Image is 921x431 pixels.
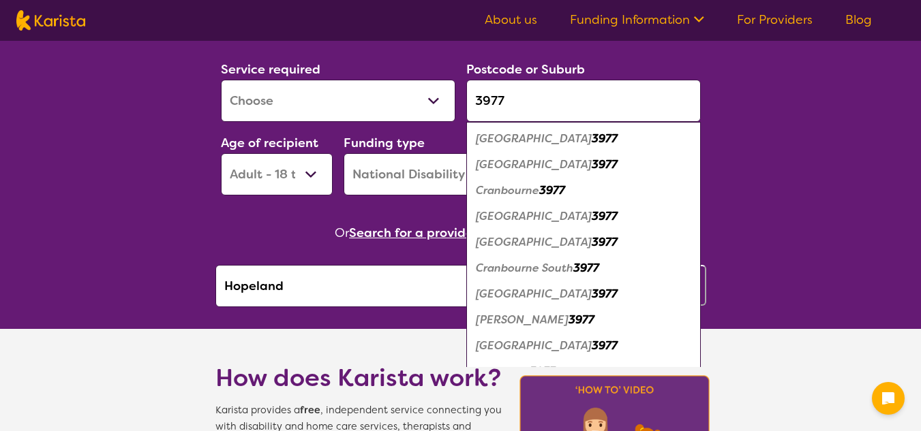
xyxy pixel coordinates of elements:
div: Cranbourne 3977 [473,178,694,204]
div: Cranbourne West 3977 [473,281,694,307]
em: 3977 [592,338,618,353]
em: 3977 [592,235,618,249]
em: 3977 [539,183,565,197]
em: [GEOGRAPHIC_DATA] [476,209,592,223]
em: [GEOGRAPHIC_DATA] [476,287,592,301]
span: Or [335,223,349,243]
label: Age of recipient [221,135,318,151]
div: Cranbourne East 3977 [473,204,694,229]
a: Funding Information [570,12,704,28]
em: [GEOGRAPHIC_DATA] [476,235,592,249]
div: Sandhurst 3977 [473,359,694,385]
button: Search for a provider to leave a review [349,223,586,243]
em: 3977 [569,313,594,327]
b: free [300,404,320,417]
em: 3977 [592,209,618,223]
em: 3977 [592,131,618,146]
h1: How does Karista work? [215,362,502,394]
em: [GEOGRAPHIC_DATA] [476,338,592,353]
a: Blog [845,12,872,28]
div: Cranbourne South 3977 [473,255,694,281]
em: Cranbourne [476,183,539,197]
em: [GEOGRAPHIC_DATA] [476,157,592,172]
div: Cannons Creek 3977 [473,152,694,178]
div: Botanic Ridge 3977 [473,126,694,152]
img: Karista logo [16,10,85,31]
em: Cranbourne South [476,261,573,275]
em: Sandhurst [476,364,530,379]
em: 3977 [530,364,556,379]
label: Postcode or Suburb [466,61,585,78]
label: Service required [221,61,320,78]
div: Cranbourne North 3977 [473,229,694,255]
em: [GEOGRAPHIC_DATA] [476,131,592,146]
div: Devon Meadows 3977 [473,307,694,333]
input: Type [466,80,701,122]
div: Junction Village 3977 [473,333,694,359]
a: For Providers [737,12,813,28]
em: 3977 [592,157,618,172]
em: 3977 [573,261,599,275]
a: About us [485,12,537,28]
em: 3977 [592,287,618,301]
input: Type provider name here [215,265,543,307]
em: [PERSON_NAME] [476,313,569,327]
label: Funding type [344,135,425,151]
